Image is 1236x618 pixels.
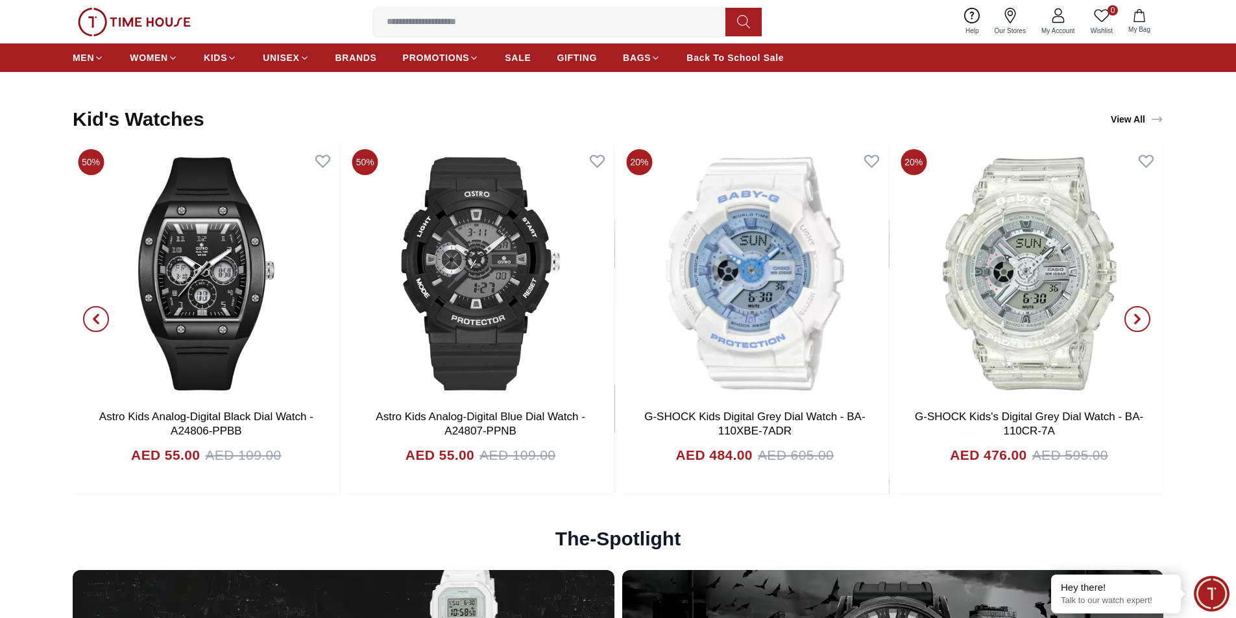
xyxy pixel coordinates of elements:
img: G-SHOCK Kids Digital Grey Dial Watch - BA-110XBE-7ADR [622,144,889,403]
a: KIDS [204,46,237,69]
span: SALE [505,51,531,64]
span: Our Stores [989,26,1031,36]
a: PROMOTIONS [403,46,479,69]
div: Chat Widget [1194,576,1230,612]
a: SALE [505,46,531,69]
span: AED 109.00 [205,445,281,466]
h2: The-Spotlight [555,527,681,551]
span: BAGS [623,51,651,64]
span: GIFTING [557,51,597,64]
span: 20% [627,149,653,175]
h4: AED 55.00 [406,445,474,466]
a: G-SHOCK Kids's Digital Grey Dial Watch - BA-110CR-7A [915,410,1143,437]
a: GIFTING [557,46,597,69]
span: KIDS [204,51,227,64]
a: G-SHOCK Kids Digital Grey Dial Watch - BA-110XBE-7ADR [644,410,865,437]
a: Astro Kids Analog-Digital Blue Dial Watch - A24807-PPNB [376,410,585,437]
span: AED 605.00 [758,445,834,466]
a: WOMEN [130,46,178,69]
div: Hey there! [1061,581,1171,594]
h4: AED 476.00 [950,445,1026,466]
span: Back To School Sale [686,51,784,64]
a: Our Stores [987,5,1034,38]
span: Help [960,26,984,36]
span: WOMEN [130,51,168,64]
a: BAGS [623,46,660,69]
a: UNISEX [263,46,309,69]
img: ... [78,8,191,36]
h4: AED 55.00 [131,445,200,466]
a: Astro Kids Analog-Digital Black Dial Watch - A24806-PPBB [99,410,313,437]
span: 20% [901,149,927,175]
span: My Bag [1123,25,1156,34]
a: 0Wishlist [1083,5,1121,38]
a: Back To School Sale [686,46,784,69]
span: AED 109.00 [479,445,555,466]
a: BRANDS [335,46,377,69]
span: AED 595.00 [1032,445,1108,466]
img: Astro Kids Analog-Digital Black Dial Watch - A24806-PPBB [73,144,340,403]
span: UNISEX [263,51,299,64]
h4: AED 484.00 [676,445,753,466]
img: Astro Kids Analog-Digital Blue Dial Watch - A24807-PPNB [347,144,614,403]
span: 50% [352,149,378,175]
span: PROMOTIONS [403,51,470,64]
a: Help [958,5,987,38]
img: G-SHOCK Kids's Digital Grey Dial Watch - BA-110CR-7A [895,144,1163,403]
span: Wishlist [1085,26,1118,36]
span: BRANDS [335,51,377,64]
span: 0 [1108,5,1118,16]
span: MEN [73,51,94,64]
p: Talk to our watch expert! [1061,595,1171,606]
a: View All [1108,110,1166,128]
button: My Bag [1121,6,1158,37]
span: My Account [1036,26,1080,36]
a: MEN [73,46,104,69]
h2: Kid's Watches [73,108,204,131]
